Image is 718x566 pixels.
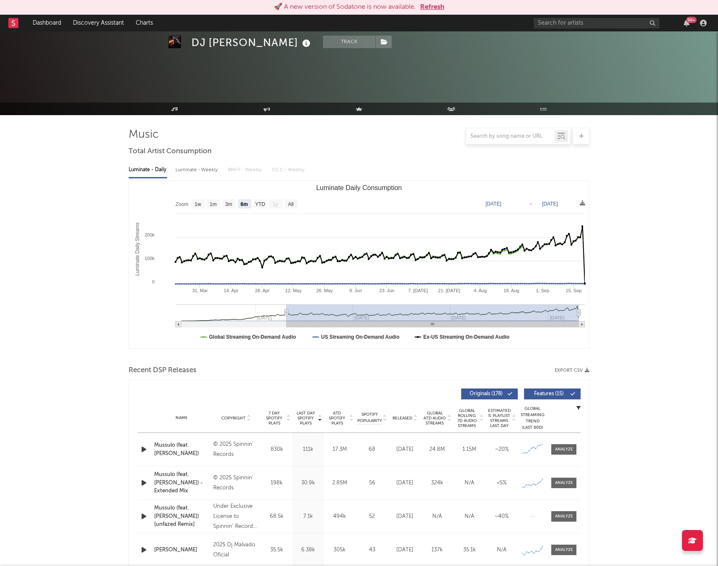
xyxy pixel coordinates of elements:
[455,445,483,454] div: 1.15M
[542,201,558,207] text: [DATE]
[326,512,353,521] div: 494k
[391,479,419,487] div: [DATE]
[294,411,317,426] span: Last Day Spotify Plays
[466,133,555,140] input: Search by song name or URL
[424,334,510,340] text: Ex-US Streaming On-Demand Audio
[224,288,238,293] text: 14. Apr
[391,512,419,521] div: [DATE]
[240,201,248,207] text: 6m
[349,288,362,293] text: 9. Jun
[488,445,516,454] div: ~ 20 %
[316,184,402,191] text: Luminate Daily Consumption
[393,416,412,421] span: Released
[379,288,394,293] text: 23. Jun
[326,546,353,554] div: 305k
[192,288,208,293] text: 31. Mar
[461,388,518,399] button: Originals(178)
[455,546,483,554] div: 35.1k
[357,412,382,424] span: Spotify Popularity
[154,504,209,529] a: Mussulo (feat. [PERSON_NAME]) [unfazed Remix]
[152,279,155,284] text: 0
[467,391,505,396] span: Originals ( 178 )
[321,334,400,340] text: US Streaming On-Demand Audio
[555,368,589,373] button: Export CSV
[145,232,155,237] text: 200k
[129,147,212,157] span: Total Artist Consumption
[423,411,446,426] span: Global ATD Audio Streams
[326,479,353,487] div: 2.85M
[488,408,511,428] span: Estimated % Playlist Streams Last Day
[221,416,245,421] span: Copyright
[294,445,322,454] div: 111k
[209,334,296,340] text: Global Streaming On-Demand Audio
[423,445,451,454] div: 24.8M
[255,201,265,207] text: YTD
[255,288,270,293] text: 28. Apr
[357,479,387,487] div: 56
[263,512,290,521] div: 68.5k
[391,546,419,554] div: [DATE]
[176,201,189,207] text: Zoom
[154,441,209,458] a: Mussulo (feat. [PERSON_NAME])
[263,546,290,554] div: 35.5k
[288,201,293,207] text: All
[528,201,533,207] text: →
[294,479,322,487] div: 30.9k
[684,20,690,26] button: 99+
[67,15,130,31] a: Discovery Assistant
[566,288,581,293] text: 15. Sep
[154,471,209,495] a: Mussulo (feat. [PERSON_NAME]) - Extended Mix
[357,512,387,521] div: 52
[263,411,285,426] span: 7 Day Spotify Plays
[210,201,217,207] text: 1m
[474,288,487,293] text: 4. Aug
[488,479,516,487] div: <5%
[213,473,259,493] div: © 2025 Spinnin' Records
[326,411,348,426] span: ATD Spotify Plays
[213,540,259,560] div: 2025 Dj Malvado Oficial
[455,479,483,487] div: N/A
[129,181,589,348] svg: Luminate Daily Consumption
[686,17,697,23] div: 99 +
[534,18,659,28] input: Search for artists
[225,201,232,207] text: 3m
[154,415,209,421] div: Name
[285,288,302,293] text: 12. May
[273,201,278,207] text: 1y
[130,15,159,31] a: Charts
[520,406,545,431] div: Global Streaming Trend (Last 60D)
[191,36,313,49] div: DJ [PERSON_NAME]
[357,445,387,454] div: 68
[263,445,290,454] div: 830k
[408,288,428,293] text: 7. [DATE]
[488,512,516,521] div: ~ 40 %
[129,163,167,177] div: Luminate - Daily
[263,479,290,487] div: 198k
[323,36,375,48] button: Track
[294,546,322,554] div: 6.38k
[524,388,581,399] button: Features(15)
[154,546,209,554] a: [PERSON_NAME]
[438,288,460,293] text: 21. [DATE]
[213,440,259,460] div: © 2025 Spinnin' Records
[455,408,478,428] span: Global Rolling 7D Audio Streams
[176,163,220,177] div: Luminate - Weekly
[134,222,140,275] text: Luminate Daily Streams
[326,445,353,454] div: 17.3M
[423,546,451,554] div: 137k
[316,288,333,293] text: 26. May
[129,365,196,376] span: Recent DSP Releases
[213,502,259,532] div: Under Exclusive License to Spinnin’ Records, © 2025 Big Bit Angola
[423,479,451,487] div: 324k
[357,546,387,554] div: 43
[274,2,416,12] div: 🚀 A new version of Sodatone is now available.
[294,512,322,521] div: 7.1k
[145,256,155,261] text: 100k
[504,288,519,293] text: 18. Aug
[455,512,483,521] div: N/A
[486,201,501,207] text: [DATE]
